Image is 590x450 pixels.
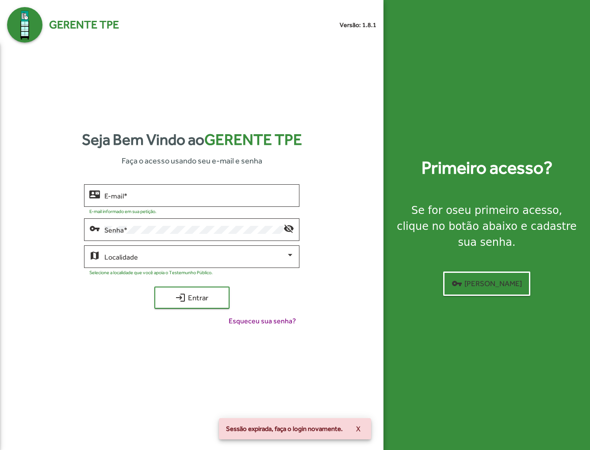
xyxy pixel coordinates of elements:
mat-hint: E-mail informado em sua petição. [89,209,157,214]
span: Sessão expirada, faça o login novamente. [226,424,343,433]
button: Entrar [154,287,230,309]
strong: seu primeiro acesso [452,204,559,217]
mat-icon: login [175,292,186,303]
span: Gerente TPE [204,131,302,148]
span: X [356,421,360,437]
span: Gerente TPE [49,16,119,33]
mat-hint: Selecione a localidade que você apoia o Testemunho Público. [89,270,213,275]
span: Entrar [162,290,222,306]
span: Faça o acesso usando seu e-mail e senha [122,155,262,167]
strong: Seja Bem Vindo ao [82,128,302,151]
div: Se for o , clique no botão abaixo e cadastre sua senha. [394,202,579,250]
span: [PERSON_NAME] [452,275,522,291]
mat-icon: map [89,250,100,260]
button: [PERSON_NAME] [443,272,530,296]
mat-icon: contact_mail [89,189,100,199]
mat-icon: vpn_key [89,223,100,233]
mat-icon: vpn_key [452,278,462,289]
img: Logo Gerente [7,7,42,43]
small: Versão: 1.8.1 [340,20,376,30]
span: Esqueceu sua senha? [229,316,296,326]
strong: Primeiro acesso? [421,155,552,181]
button: X [349,421,368,437]
mat-icon: visibility_off [284,223,294,233]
